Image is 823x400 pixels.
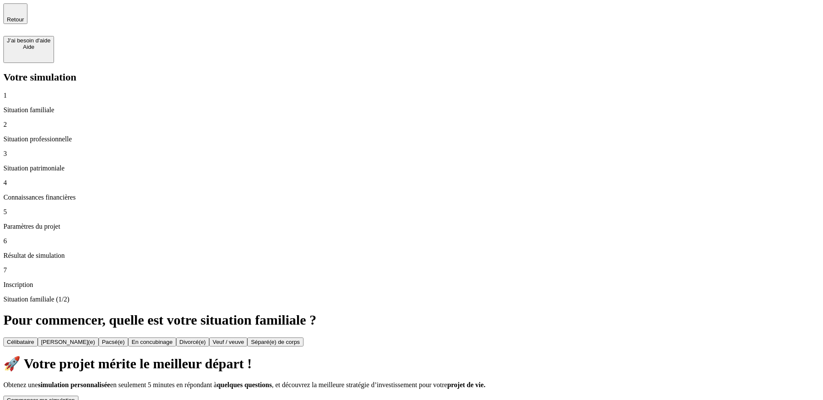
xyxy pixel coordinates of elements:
span: , et découvrez la meilleure stratégie d’investissement pour votre [272,381,447,388]
span: simulation personnalisée [38,381,110,388]
span: projet de vie. [447,381,485,388]
span: Obtenez une [3,381,38,388]
span: quelques questions [217,381,272,388]
h1: 🚀 Votre projet mérite le meilleur départ ! [3,355,820,372]
span: en seulement 5 minutes en répondant à [110,381,217,388]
